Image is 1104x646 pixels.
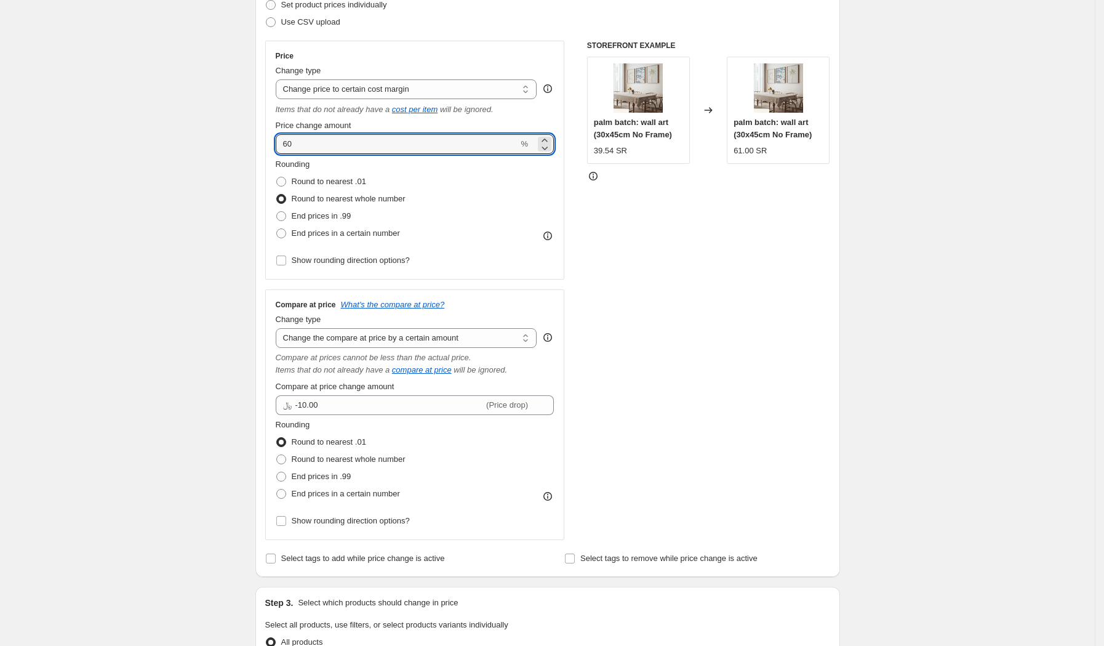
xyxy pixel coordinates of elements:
span: palm batch: wall art (30x45cm No Frame) [594,118,672,139]
span: Select tags to add while price change is active [281,554,445,563]
input: 50 [276,134,519,154]
h2: Step 3. [265,597,294,609]
span: End prices in a certain number [292,489,400,498]
span: Change type [276,66,321,75]
span: Rounding [276,420,310,429]
span: Round to nearest .01 [292,437,366,446]
img: S94994dfbe1334e3ba2a363bc04bd6016f_80x.webp [754,63,803,113]
span: Select all products, use filters, or select products variants individually [265,620,508,629]
span: Round to nearest whole number [292,194,406,203]
p: Select which products should change in price [298,597,458,609]
span: (Price drop) [486,400,528,410]
span: Select tags to remove while price change is active [580,554,758,563]
span: palm batch: wall art (30x45cm No Frame) [734,118,812,139]
button: What's the compare at price? [341,300,445,309]
input: -10.00 [295,395,484,415]
i: Items that do not already have a [276,105,390,114]
span: End prices in .99 [292,211,351,220]
a: cost per item [392,105,438,114]
i: Compare at prices cannot be less than the actual price. [276,353,471,362]
span: Change type [276,315,321,324]
span: Price change amount [276,121,351,130]
div: help [542,83,554,95]
span: % [521,139,528,148]
i: will be ignored. [454,365,507,374]
button: compare at price [392,365,452,374]
img: S94994dfbe1334e3ba2a363bc04bd6016f_80x.webp [614,63,663,113]
span: Use CSV upload [281,17,340,26]
span: End prices in a certain number [292,228,400,238]
span: Round to nearest whole number [292,454,406,464]
div: 39.54 SR [594,145,627,157]
h6: STOREFRONT EXAMPLE [587,41,830,50]
span: End prices in .99 [292,472,351,481]
div: help [542,331,554,344]
span: Rounding [276,159,310,169]
span: ﷼ [283,400,292,410]
h3: Price [276,51,294,61]
i: Items that do not already have a [276,365,390,374]
span: Compare at price change amount [276,382,394,391]
h3: Compare at price [276,300,336,310]
span: Show rounding direction options? [292,256,410,265]
i: will be ignored. [440,105,494,114]
span: Show rounding direction options? [292,516,410,525]
div: 61.00 SR [734,145,767,157]
span: Round to nearest .01 [292,177,366,186]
